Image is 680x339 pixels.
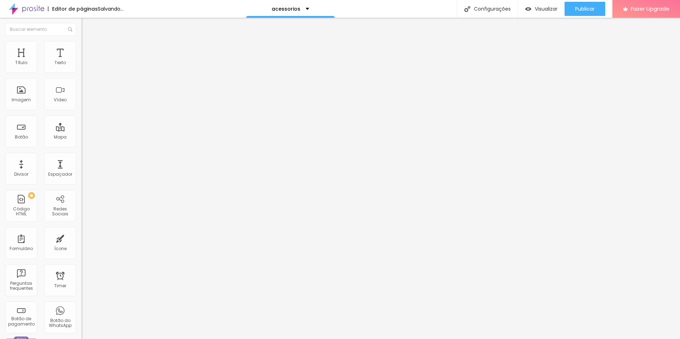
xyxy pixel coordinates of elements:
[46,207,74,217] div: Redes Sociais
[54,135,67,140] div: Mapa
[272,6,300,11] p: acessorios
[14,172,28,177] div: Divisor
[48,172,72,177] div: Espaçador
[518,2,565,16] button: Visualizar
[48,6,98,11] div: Editor de páginas
[565,2,605,16] button: Publicar
[5,23,76,36] input: Buscar elemento
[15,135,28,140] div: Botão
[631,6,669,12] span: Fazer Upgrade
[98,6,124,11] div: Salvando...
[464,6,470,12] img: Icone
[54,97,67,102] div: Vídeo
[54,283,66,288] div: Timer
[7,207,35,217] div: Código HTML
[535,6,557,12] span: Visualizar
[7,281,35,291] div: Perguntas frequentes
[54,246,67,251] div: Ícone
[575,6,595,12] span: Publicar
[12,97,31,102] div: Imagem
[55,60,66,65] div: Texto
[10,246,33,251] div: Formulário
[15,60,27,65] div: Título
[7,316,35,327] div: Botão de pagamento
[81,18,680,339] iframe: Editor
[46,318,74,328] div: Botão do WhatsApp
[525,6,531,12] img: view-1.svg
[68,27,72,32] img: Icone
